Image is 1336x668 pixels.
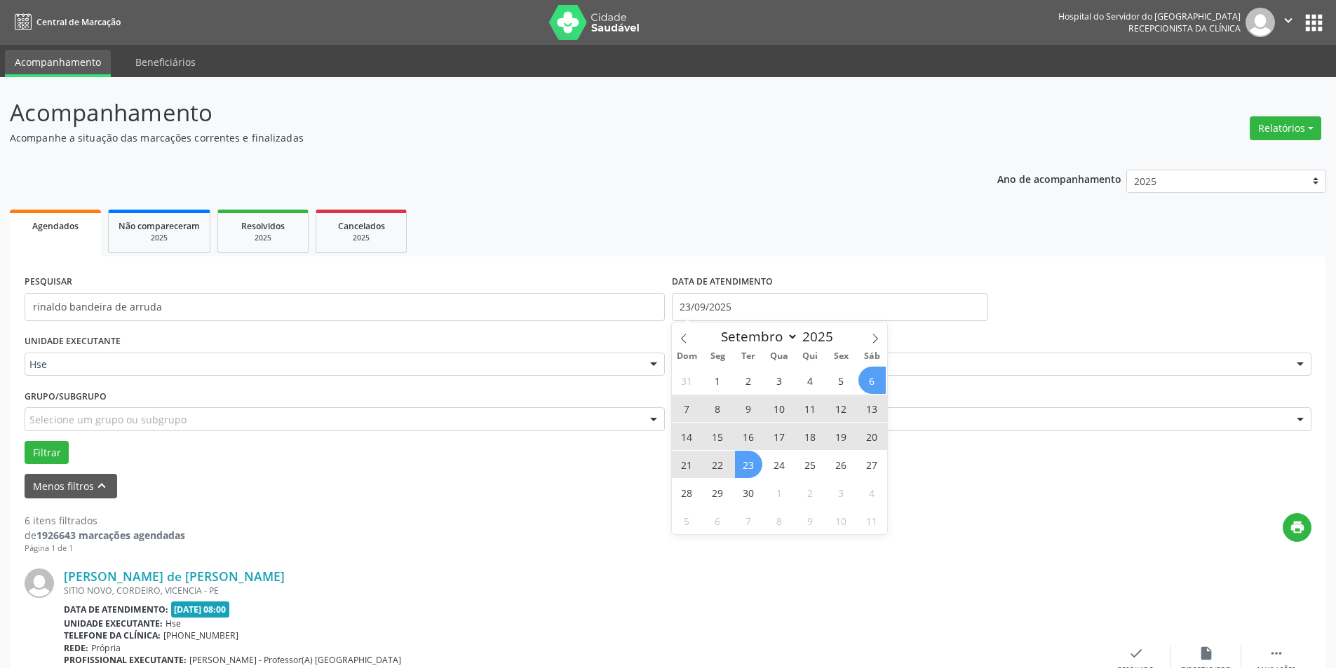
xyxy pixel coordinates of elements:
[10,130,931,145] p: Acompanhe a situação das marcações correntes e finalizadas
[25,543,185,554] div: Página 1 de 1
[326,233,396,243] div: 2025
[766,367,793,394] span: Setembro 3, 2025
[1250,116,1321,140] button: Relatórios
[119,220,200,232] span: Não compareceram
[1199,646,1214,661] i: insert_drive_file
[189,654,401,666] span: [PERSON_NAME] - Professor(A) [GEOGRAPHIC_DATA]
[797,507,824,534] span: Outubro 9, 2025
[64,642,88,654] b: Rede:
[64,585,1101,597] div: SITIO NOVO, CORDEIRO, VICENCIA - PE
[32,220,79,232] span: Agendados
[704,451,731,478] span: Setembro 22, 2025
[828,507,855,534] span: Outubro 10, 2025
[1275,8,1302,37] button: 
[166,618,181,629] span: Hse
[94,478,109,493] i: keyboard_arrow_up
[764,352,795,361] span: Qua
[858,451,886,478] span: Setembro 27, 2025
[241,220,285,232] span: Resolvidos
[798,327,844,346] input: Year
[673,423,701,450] span: Setembro 14, 2025
[702,352,733,361] span: Seg
[704,507,731,534] span: Outubro 6, 2025
[733,352,764,361] span: Ter
[828,451,855,478] span: Setembro 26, 2025
[735,507,762,534] span: Outubro 7, 2025
[1128,22,1241,34] span: Recepcionista da clínica
[25,513,185,528] div: 6 itens filtrados
[858,479,886,506] span: Outubro 4, 2025
[858,367,886,394] span: Setembro 6, 2025
[25,293,665,321] input: Nome, código do beneficiário ou CPF
[673,367,701,394] span: Agosto 31, 2025
[735,451,762,478] span: Setembro 23, 2025
[1128,646,1144,661] i: check
[735,395,762,422] span: Setembro 9, 2025
[715,327,799,346] select: Month
[672,352,703,361] span: Dom
[64,568,285,584] a: [PERSON_NAME] de [PERSON_NAME]
[64,604,168,615] b: Data de atendimento:
[704,423,731,450] span: Setembro 15, 2025
[766,507,793,534] span: Outubro 8, 2025
[91,642,121,654] span: Própria
[338,220,385,232] span: Cancelados
[795,352,825,361] span: Qui
[704,479,731,506] span: Setembro 29, 2025
[797,367,824,394] span: Setembro 4, 2025
[1302,11,1326,35] button: apps
[704,367,731,394] span: Setembro 1, 2025
[25,386,107,407] label: Grupo/Subgrupo
[1058,11,1241,22] div: Hospital do Servidor do [GEOGRAPHIC_DATA]
[828,423,855,450] span: Setembro 19, 2025
[828,395,855,422] span: Setembro 12, 2025
[673,479,701,506] span: Setembro 28, 2025
[828,367,855,394] span: Setembro 5, 2025
[856,352,887,361] span: Sáb
[29,357,636,372] span: Hse
[766,479,793,506] span: Outubro 1, 2025
[1246,8,1275,37] img: img
[766,423,793,450] span: Setembro 17, 2025
[735,479,762,506] span: Setembro 30, 2025
[673,395,701,422] span: Setembro 7, 2025
[171,601,230,618] span: [DATE] 08:00
[673,507,701,534] span: Outubro 5, 2025
[766,395,793,422] span: Setembro 10, 2025
[797,451,824,478] span: Setembro 25, 2025
[64,618,163,629] b: Unidade executante:
[126,50,205,74] a: Beneficiários
[10,11,121,34] a: Central de Marcação
[797,479,824,506] span: Outubro 2, 2025
[672,293,988,321] input: Selecione um intervalo
[163,629,238,641] span: [PHONE_NUMBER]
[858,395,886,422] span: Setembro 13, 2025
[825,352,856,361] span: Sex
[25,528,185,543] div: de
[828,479,855,506] span: Outubro 3, 2025
[25,568,54,598] img: img
[25,331,121,353] label: UNIDADE EXECUTANTE
[858,507,886,534] span: Outubro 11, 2025
[25,441,69,465] button: Filtrar
[735,367,762,394] span: Setembro 2, 2025
[1269,646,1284,661] i: 
[797,423,824,450] span: Setembro 18, 2025
[10,95,931,130] p: Acompanhamento
[797,395,824,422] span: Setembro 11, 2025
[5,50,111,77] a: Acompanhamento
[36,16,121,28] span: Central de Marcação
[119,233,200,243] div: 2025
[36,529,185,542] strong: 1926643 marcações agendadas
[1283,513,1311,542] button: print
[704,395,731,422] span: Setembro 8, 2025
[25,271,72,293] label: PESQUISAR
[672,271,773,293] label: DATA DE ATENDIMENTO
[766,451,793,478] span: Setembro 24, 2025
[25,474,117,498] button: Menos filtroskeyboard_arrow_up
[997,170,1121,187] p: Ano de acompanhamento
[1290,519,1305,535] i: print
[1281,13,1296,28] i: 
[64,629,161,641] b: Telefone da clínica:
[29,412,187,427] span: Selecione um grupo ou subgrupo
